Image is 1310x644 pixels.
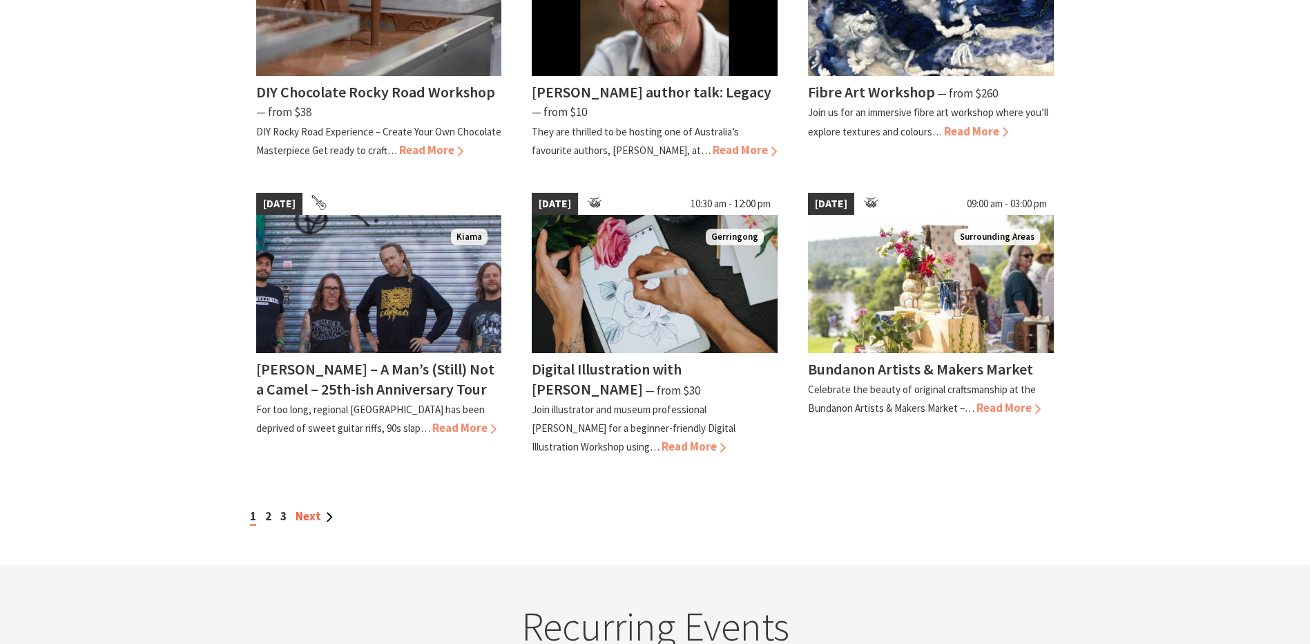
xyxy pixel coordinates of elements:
h4: Fibre Art Workshop [808,82,935,102]
p: They are thrilled to be hosting one of Australia’s favourite authors, [PERSON_NAME], at… [532,125,739,157]
img: Frenzel Rhomb Kiama Pavilion Saturday 4th October [256,215,502,353]
span: [DATE] [256,193,302,215]
h4: [PERSON_NAME] – A Man’s (Still) Not a Camel – 25th-ish Anniversary Tour [256,359,494,399]
span: [DATE] [808,193,854,215]
span: Read More [432,420,497,435]
img: Woman's hands sketching an illustration of a rose on an iPad with a digital stylus [532,215,778,353]
span: ⁠— from $30 [645,383,700,398]
span: [DATE] [532,193,578,215]
a: 2 [265,509,271,524]
p: Join us for an immersive fibre art workshop where you’ll explore textures and colours… [808,106,1048,138]
img: A seleciton of ceramic goods are placed on a table outdoor with river views behind [808,215,1054,353]
span: Read More [399,142,463,158]
span: ⁠— from $260 [937,86,998,101]
a: [DATE] Frenzel Rhomb Kiama Pavilion Saturday 4th October Kiama [PERSON_NAME] – A Man’s (Still) No... [256,193,502,457]
p: Celebrate the beauty of original craftsmanship at the Bundanon Artists & Makers Market –… [808,383,1036,415]
h4: DIY Chocolate Rocky Road Workshop [256,82,495,102]
span: ⁠— from $38 [256,104,311,120]
span: Surrounding Areas [954,229,1040,246]
a: 3 [280,509,287,524]
p: Join illustrator and museum professional [PERSON_NAME] for a beginner-friendly Digital Illustrati... [532,403,735,453]
h4: Digital Illustration with [PERSON_NAME] [532,359,682,399]
span: Gerringong [706,229,764,246]
h4: Bundanon Artists & Makers Market [808,359,1033,379]
p: DIY Rocky Road Experience – Create Your Own Chocolate Masterpiece Get ready to craft… [256,125,501,157]
span: Read More [944,124,1008,139]
span: 09:00 am - 03:00 pm [960,193,1054,215]
span: 10:30 am - 12:00 pm [684,193,778,215]
span: Read More [976,400,1041,415]
p: For too long, regional [GEOGRAPHIC_DATA] has been deprived of sweet guitar riffs, 90s slap… [256,403,485,435]
h4: [PERSON_NAME] author talk: Legacy [532,82,771,102]
a: Next [296,509,333,524]
span: Kiama [451,229,488,246]
span: 1 [250,509,256,526]
a: [DATE] 10:30 am - 12:00 pm Woman's hands sketching an illustration of a rose on an iPad with a di... [532,193,778,457]
span: Read More [713,142,777,158]
span: ⁠— from $10 [532,104,587,120]
a: [DATE] 09:00 am - 03:00 pm A seleciton of ceramic goods are placed on a table outdoor with river ... [808,193,1054,457]
span: Read More [662,439,726,454]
